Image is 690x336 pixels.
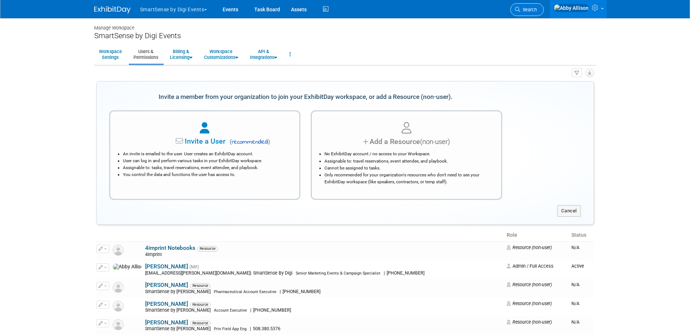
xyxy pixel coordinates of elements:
span: SmartSense By Digi [251,271,295,276]
span: 4imprint [145,252,164,257]
span: | [250,308,251,313]
div: [EMAIL_ADDRESS][PERSON_NAME][DOMAIN_NAME] [145,271,502,276]
div: Manage Workspace [94,18,596,31]
span: | [384,271,385,276]
span: [PHONE_NUMBER] [385,271,427,276]
li: You control the data and functions the user has access to. [123,171,291,178]
span: Resource (non-user) [507,301,552,306]
span: Admin / Full Access [507,263,554,269]
span: Resource [190,321,211,326]
span: Active [571,263,584,269]
div: Add a Resource [321,136,492,147]
img: Resource [113,301,124,312]
span: N/A [571,282,579,287]
span: | [250,271,251,276]
span: SmartSense by [PERSON_NAME] [145,308,213,313]
a: [PERSON_NAME] [145,282,188,288]
a: 4imprint Notebooks [145,245,195,251]
li: Cannot be assigned to tasks. [324,165,492,172]
span: Invite a User [139,137,226,145]
span: (non-user) [420,138,450,146]
span: [PHONE_NUMBER] [251,308,293,313]
img: ExhibitDay [94,6,131,13]
th: Status [569,229,594,241]
span: Pharmaceutical Account Executive [214,289,276,294]
span: Search [520,7,537,12]
span: (Me) [190,264,199,269]
li: An invite is emailed to the user. User creates an ExhibitDay account. [123,151,291,157]
li: No ExhibitDay account / no access to your Workspace. [324,151,492,157]
th: Role [504,229,569,241]
span: N/A [571,245,579,250]
span: Senior Marketing Events & Campaign Specialist [296,271,380,276]
span: ( [230,138,232,145]
span: | [280,289,281,294]
span: N/A [571,319,579,325]
button: Cancel [557,205,581,217]
a: [PERSON_NAME] [145,263,188,270]
span: Prin Field App Eng [214,327,247,331]
span: N/A [571,301,579,306]
span: Resource [198,246,218,251]
span: Resource (non-user) [507,282,552,287]
a: [PERSON_NAME] [145,319,188,326]
li: User can log in and perform various tasks in your ExhibitDay workspace. [123,157,291,164]
span: Account Executive [214,308,247,313]
span: | [250,326,251,331]
span: Resource [190,302,211,307]
div: Invite a member from your organization to join your ExhibitDay workspace, or add a Resource (non-... [109,89,502,105]
img: Resource [113,319,124,330]
img: Abby Allison [554,4,589,12]
span: SmartSense by [PERSON_NAME] [145,289,213,294]
a: Search [510,3,544,16]
div: SmartSense by Digi Events [94,31,596,40]
span: [PHONE_NUMBER] [281,289,323,294]
span: Resource (non-user) [507,319,552,325]
li: Only recommended for your organization's resources who don't need to see your ExhibitDay workspac... [324,172,492,185]
a: Billing &Licensing [165,45,197,63]
img: Resource [113,245,124,256]
span: Resource [190,283,211,288]
a: WorkspaceSettings [94,45,127,63]
span: 508.380.5376 [251,326,283,331]
span: SmartSense by [PERSON_NAME] [145,326,213,331]
li: Assignable to: tasks, travel reservations, event attendee, and playbook. [123,164,291,171]
span: recommended [227,138,270,147]
a: Users &Permissions [129,45,163,63]
img: Resource [113,282,124,293]
span: Resource (non-user) [507,245,552,250]
li: Assignable to: travel reservations, event attendee, and playbook. [324,158,492,165]
img: Abby Allison [113,264,141,270]
a: WorkspaceCustomizations [199,45,243,63]
a: [PERSON_NAME] [145,301,188,307]
span: ) [268,138,270,145]
a: API &Integrations [245,45,282,63]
